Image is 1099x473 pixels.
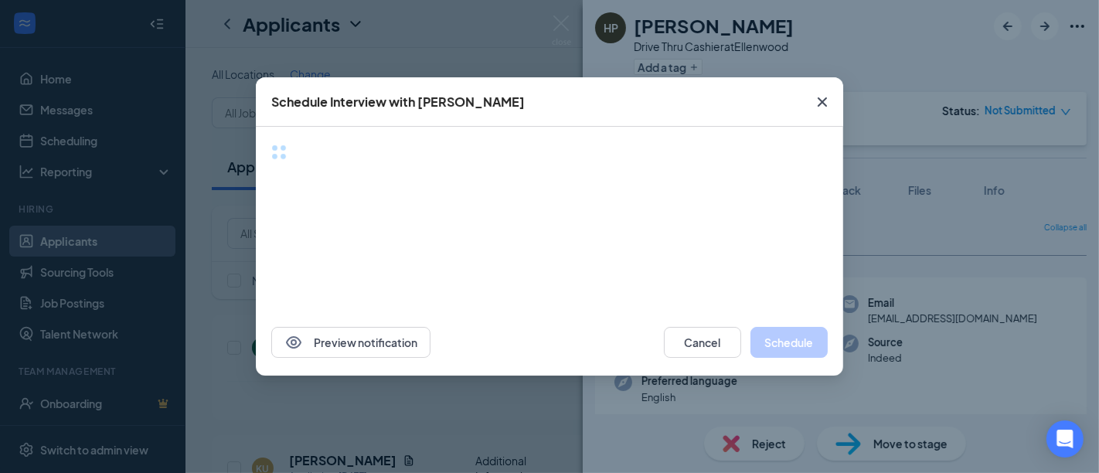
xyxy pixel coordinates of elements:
svg: Cross [813,93,832,111]
button: EyePreview notification [271,327,430,358]
div: Schedule Interview with [PERSON_NAME] [271,94,525,111]
button: Close [801,77,843,127]
button: Schedule [750,327,828,358]
svg: Eye [284,333,303,352]
button: Cancel [664,327,741,358]
div: Open Intercom Messenger [1046,420,1084,458]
